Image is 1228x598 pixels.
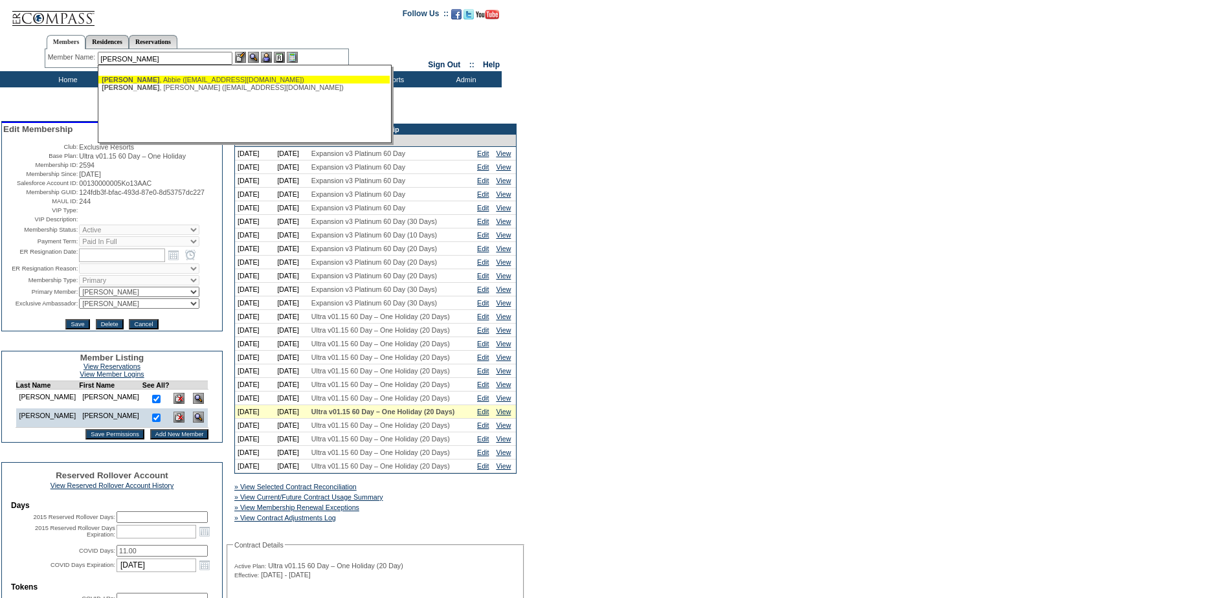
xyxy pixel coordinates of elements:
span: Expansion v3 Platinum 60 Day (20 Days) [311,245,437,252]
td: [DATE] [274,228,308,242]
span: Ultra v01.15 60 Day – One Holiday (20 Days) [311,448,450,456]
a: View [496,245,511,252]
span: Expansion v3 Platinum 60 Day (30 Days) [311,299,437,307]
a: Help [483,60,500,69]
td: [DATE] [235,405,274,419]
td: [DATE] [235,378,274,392]
td: [DATE] [235,337,274,351]
td: [DATE] [235,201,274,215]
td: Days [11,501,213,510]
td: [DATE] [235,215,274,228]
span: 244 [79,197,91,205]
span: 124fdb3f-bfac-493d-87e0-8d53757dc227 [79,188,205,196]
div: , Abbie ([EMAIL_ADDRESS][DOMAIN_NAME]) [102,76,386,83]
td: [DATE] [274,296,308,310]
a: Edit [477,190,489,198]
a: Members [47,35,86,49]
span: :: [469,60,474,69]
img: b_calculator.gif [287,52,298,63]
span: Expansion v3 Platinum 60 Day [311,177,405,184]
a: Follow us on Twitter [463,13,474,21]
a: Edit [477,408,489,415]
span: Ultra v01.15 60 Day – One Holiday (20 Days) [311,340,450,348]
a: Sign Out [428,60,460,69]
td: First Name [79,381,142,390]
a: » View Membership Renewal Exceptions [234,504,359,511]
div: , [PERSON_NAME] ([EMAIL_ADDRESS][DOMAIN_NAME]) [102,83,386,91]
a: Subscribe to our YouTube Channel [476,13,499,21]
a: View [496,149,511,157]
a: Open the time view popup. [183,248,197,262]
td: Admin [427,71,502,87]
img: Delete [173,393,184,404]
span: Ultra v01.15 60 Day – One Holiday (20 Days) [311,394,450,402]
td: Membership GUID: [3,188,78,196]
td: Exclusive Ambassador: [3,298,78,309]
span: Member Listing [80,353,144,362]
td: Last Name [16,381,79,390]
span: Ultra v01.15 60 Day – One Holiday (20 Days) [311,408,455,415]
td: [DATE] [274,446,308,460]
td: [DATE] [274,337,308,351]
td: [DATE] [274,174,308,188]
td: [DATE] [235,446,274,460]
td: Payment Term: [3,236,78,247]
img: Delete [173,412,184,423]
td: [DATE] [274,161,308,174]
td: [DATE] [274,405,308,419]
td: [DATE] [274,242,308,256]
span: Active Plan: [234,562,266,570]
label: COVID Days: [79,548,115,554]
td: [PERSON_NAME] [16,390,79,409]
span: Expansion v3 Platinum 60 Day [311,149,405,157]
td: [DATE] [274,215,308,228]
span: Ultra v01.15 60 Day – One Holiday (20 Days) [311,435,450,443]
input: Cancel [129,319,158,329]
a: Edit [477,313,489,320]
a: Edit [477,421,489,429]
a: View [496,313,511,320]
td: [DATE] [274,324,308,337]
td: Home [29,71,104,87]
span: Ultra v01.15 60 Day – One Holiday (20 Days) [311,421,450,429]
a: Edit [477,163,489,171]
input: Add New Member [150,429,209,439]
td: [DATE] [235,256,274,269]
a: Edit [477,394,489,402]
span: Ultra v01.15 60 Day – One Holiday (20 Days) [311,462,450,470]
a: » View Contract Adjustments Log [234,514,336,522]
a: Become our fan on Facebook [451,13,462,21]
a: View [496,448,511,456]
span: Expansion v3 Platinum 60 Day (30 Days) [311,285,437,293]
td: [DATE] [235,460,274,473]
a: View [496,190,511,198]
a: Open the calendar popup. [197,558,212,572]
img: View [248,52,259,63]
span: Effective: [234,571,259,579]
a: View [496,408,511,415]
a: View [496,285,511,293]
a: Edit [477,245,489,252]
img: Subscribe to our YouTube Channel [476,10,499,19]
td: VIP Type: [3,206,78,214]
td: [PERSON_NAME] [16,408,79,428]
td: [DATE] [235,228,274,242]
a: View [496,381,511,388]
img: View Dashboard [193,412,204,423]
img: Impersonate [261,52,272,63]
td: [DATE] [235,419,274,432]
a: View [496,163,511,171]
td: VIP Description: [3,216,78,223]
span: Expansion v3 Platinum 60 Day (10 Days) [311,231,437,239]
td: MAUL ID: [3,197,78,205]
td: [DATE] [274,256,308,269]
td: [DATE] [274,283,308,296]
input: Save [65,319,89,329]
td: [DATE] [235,364,274,378]
span: 00130000005Ko13AAC [79,179,151,187]
span: 2594 [79,161,95,169]
a: Edit [477,353,489,361]
td: [DATE] [274,188,308,201]
td: Club: [3,143,78,151]
label: COVID Days Expiration: [50,562,115,568]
